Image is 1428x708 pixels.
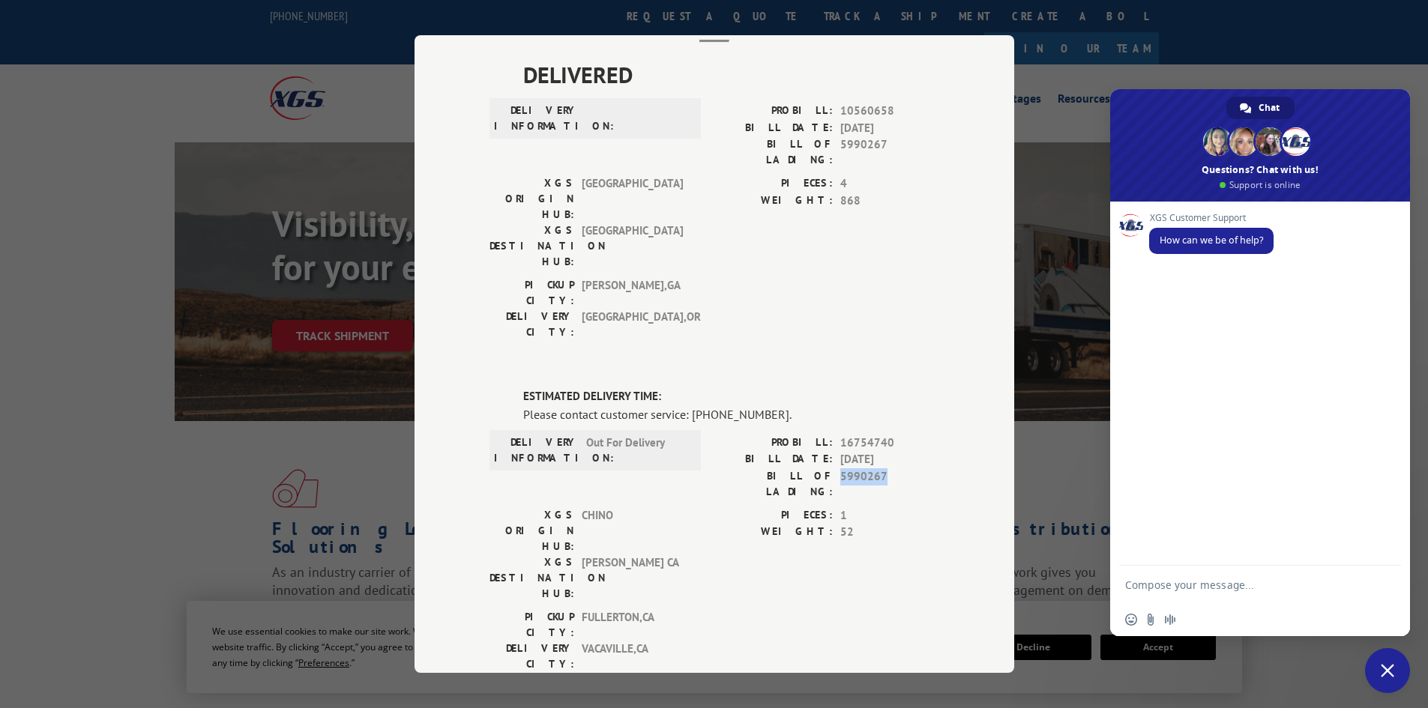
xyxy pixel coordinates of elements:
[1149,213,1274,223] span: XGS Customer Support
[1259,97,1280,119] span: Chat
[582,175,683,223] span: [GEOGRAPHIC_DATA]
[714,451,833,468] label: BILL DATE:
[523,388,939,405] label: ESTIMATED DELIVERY TIME:
[582,223,683,270] span: [GEOGRAPHIC_DATA]
[1145,614,1157,626] span: Send a file
[489,641,574,672] label: DELIVERY CITY:
[489,277,574,309] label: PICKUP CITY:
[582,277,683,309] span: [PERSON_NAME] , GA
[840,193,939,210] span: 868
[1125,566,1365,603] textarea: Compose your message...
[1226,97,1295,119] a: Chat
[714,468,833,500] label: BILL OF LADING:
[714,507,833,524] label: PIECES:
[1164,614,1176,626] span: Audio message
[582,554,683,602] span: [PERSON_NAME] CA
[840,136,939,168] span: 5990267
[582,641,683,672] span: VACAVILLE , CA
[840,451,939,468] span: [DATE]
[489,175,574,223] label: XGS ORIGIN HUB:
[714,193,833,210] label: WEIGHT:
[523,58,939,91] span: DELIVERED
[840,435,939,452] span: 16754740
[840,103,939,120] span: 10560658
[840,120,939,137] span: [DATE]
[714,435,833,452] label: PROBILL:
[489,309,574,340] label: DELIVERY CITY:
[714,120,833,137] label: BILL DATE:
[489,507,574,554] label: XGS ORIGIN HUB:
[523,405,939,423] div: Please contact customer service: [PHONE_NUMBER].
[840,507,939,524] span: 1
[714,524,833,541] label: WEIGHT:
[840,175,939,193] span: 4
[582,609,683,641] span: FULLERTON , CA
[714,103,833,120] label: PROBILL:
[489,223,574,270] label: XGS DESTINATION HUB:
[840,524,939,541] span: 52
[494,103,579,134] label: DELIVERY INFORMATION:
[840,468,939,500] span: 5990267
[1160,234,1263,246] span: How can we be of help?
[714,136,833,168] label: BILL OF LADING:
[582,309,683,340] span: [GEOGRAPHIC_DATA] , OR
[1365,648,1410,693] a: Close chat
[494,435,579,466] label: DELIVERY INFORMATION:
[489,609,574,641] label: PICKUP CITY:
[714,175,833,193] label: PIECES:
[1125,614,1137,626] span: Insert an emoji
[582,507,683,554] span: CHINO
[489,554,574,602] label: XGS DESTINATION HUB:
[586,435,687,466] span: Out For Delivery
